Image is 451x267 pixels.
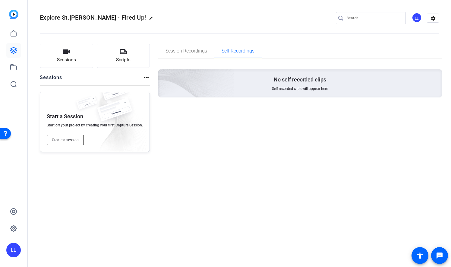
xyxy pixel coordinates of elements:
span: Self Recordings [222,49,254,53]
span: Sessions [57,56,76,63]
p: No self recorded clips [274,76,326,83]
button: Sessions [40,44,93,68]
span: Scripts [116,56,131,63]
img: fake-session.png [98,83,131,105]
img: embarkstudio-empty-session.png [88,90,147,155]
span: Session Recordings [166,49,207,53]
mat-icon: message [436,252,443,259]
ngx-avatar: Lindsay Lodrini [412,13,422,23]
button: Create a session [47,135,84,145]
img: fake-session.png [92,98,137,128]
input: Search [347,14,401,22]
span: Create a session [52,138,79,142]
span: Start off your project by creating your first Capture Session. [47,123,143,128]
div: LL [6,243,21,257]
img: fake-session.png [73,96,100,113]
mat-icon: edit [149,16,156,23]
div: LL [412,13,422,23]
button: Scripts [97,44,150,68]
mat-icon: more_horiz [143,74,150,81]
img: blue-gradient.svg [9,10,18,19]
span: Explore St.[PERSON_NAME] - Fired Up! [40,14,146,21]
p: Start a Session [47,113,83,120]
h2: Sessions [40,74,62,85]
span: Self recorded clips will appear here [272,86,328,91]
img: Creted videos background [91,10,235,141]
mat-icon: accessibility [416,252,424,259]
mat-icon: settings [427,14,439,23]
